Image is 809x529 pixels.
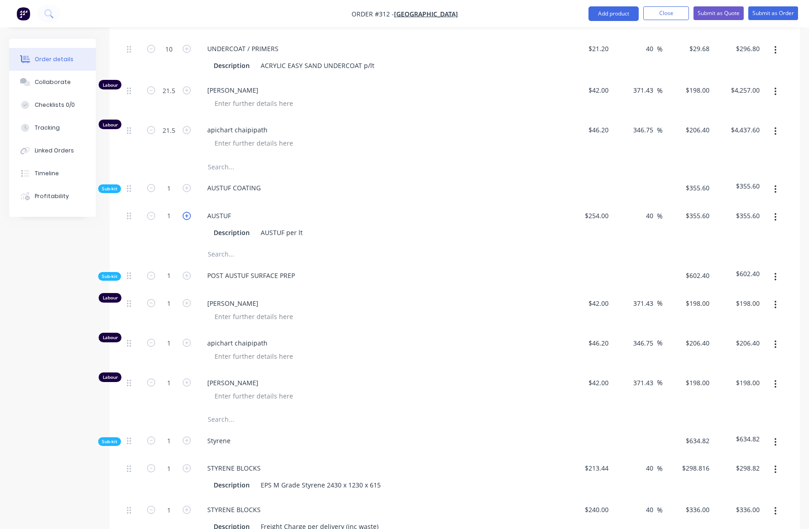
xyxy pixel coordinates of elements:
div: Styrene [200,434,238,447]
button: Tracking [9,116,96,139]
span: $634.82 [666,436,709,445]
span: % [657,298,662,309]
span: [PERSON_NAME] [207,378,558,388]
div: Timeline [35,169,59,178]
div: Checklists 0/0 [35,101,75,109]
span: apichart chaipipath [207,338,558,348]
div: Profitability [35,192,69,200]
span: % [657,463,662,474]
span: % [657,377,662,388]
span: % [657,211,662,221]
div: Labour [99,80,121,89]
span: Sub-kit [102,438,117,445]
div: Linked Orders [35,147,74,155]
button: Checklists 0/0 [9,94,96,116]
button: Timeline [9,162,96,185]
span: $602.40 [717,269,760,278]
span: $602.40 [666,271,709,280]
span: apichart chaipipath [207,125,558,135]
button: Add product [588,6,639,21]
span: Sub-kit [102,185,117,192]
div: EPS M Grade Styrene 2430 x 1230 x 615 [257,478,384,492]
button: Submit as Order [748,6,798,20]
span: % [657,338,662,348]
div: Description [210,59,253,72]
span: $355.60 [717,181,760,191]
div: AUSTUF [200,209,238,222]
span: Sub-kit [102,273,117,280]
button: Collaborate [9,71,96,94]
button: Linked Orders [9,139,96,162]
span: $355.60 [666,183,709,193]
button: Submit as Quote [693,6,744,20]
button: Order details [9,48,96,71]
button: Close [643,6,689,20]
div: Order details [35,55,74,63]
span: % [657,505,662,515]
input: Search... [207,157,390,176]
div: STYRENE BLOCKS [200,503,268,516]
div: UNDERCOAT / PRIMERS [200,42,286,55]
div: Collaborate [35,78,71,86]
div: ACRYLIC EASY SAND UNDERCOAT p/lt [257,59,378,72]
div: Description [210,478,253,492]
div: Labour [99,333,121,342]
div: Tracking [35,124,60,132]
input: Search... [207,410,390,429]
div: POST AUSTUF SURFACE PREP [200,269,302,282]
img: Factory [16,7,30,21]
span: Order #312 - [352,10,394,18]
input: Search... [207,245,390,263]
a: [GEOGRAPHIC_DATA] [394,10,458,18]
span: % [657,125,662,136]
span: [PERSON_NAME] [207,299,558,308]
button: Profitability [9,185,96,208]
div: AUSTUF COATING [200,181,268,194]
div: Labour [99,372,121,382]
div: Labour [99,293,121,303]
div: Labour [99,120,121,129]
span: $634.82 [717,434,760,444]
div: STYRENE BLOCKS [200,461,268,475]
div: Description [210,226,253,239]
span: [PERSON_NAME] [207,85,558,95]
span: % [657,85,662,96]
span: % [657,44,662,54]
div: AUSTUF per lt [257,226,306,239]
